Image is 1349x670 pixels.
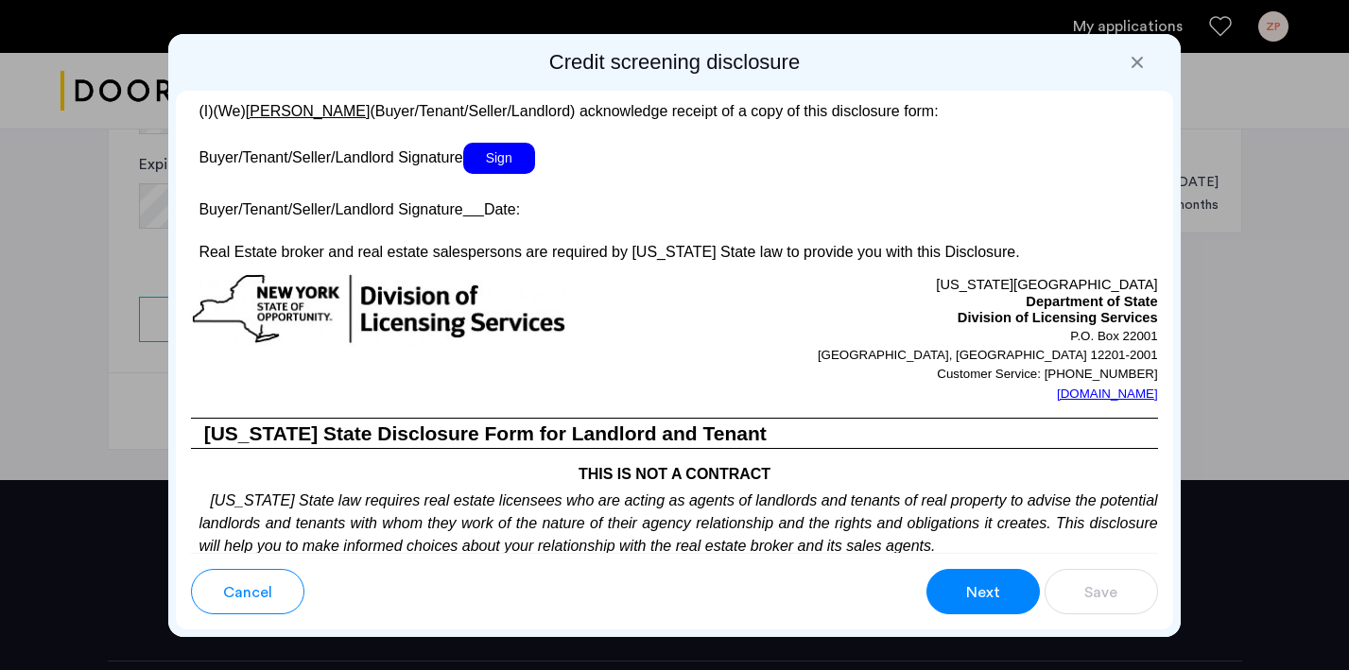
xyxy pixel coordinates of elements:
h3: [US_STATE] State Disclosure Form for Landlord and Tenant [191,418,1157,450]
p: [US_STATE][GEOGRAPHIC_DATA] [675,273,1158,294]
button: button [926,569,1040,614]
img: new-york-logo.png [191,273,567,346]
span: Buyer/Tenant/Seller/Landlord Signature [199,149,462,165]
button: button [191,569,304,614]
span: Save [1084,581,1117,604]
p: Customer Service: [PHONE_NUMBER] [675,365,1158,384]
p: P.O. Box 22001 [675,327,1158,346]
h2: Credit screening disclosure [176,49,1172,76]
u: [PERSON_NAME] [246,103,371,119]
a: [DOMAIN_NAME] [1057,385,1158,404]
p: Real Estate broker and real estate salespersons are required by [US_STATE] State law to provide y... [191,241,1157,264]
h4: THIS IS NOT A CONTRACT [191,449,1157,486]
p: (I)(We) (Buyer/Tenant/Seller/Landlord) acknowledge receipt of a copy of this disclosure form: [191,91,1157,122]
p: Buyer/Tenant/Seller/Landlord Signature Date: [191,194,1157,221]
p: [US_STATE] State law requires real estate licensees who are acting as agents of landlords and ten... [191,486,1157,558]
span: Sign [463,143,535,174]
p: Division of Licensing Services [675,310,1158,327]
span: Cancel [223,581,272,604]
button: button [1045,569,1158,614]
p: Department of State [675,294,1158,311]
span: Next [966,581,1000,604]
p: [GEOGRAPHIC_DATA], [GEOGRAPHIC_DATA] 12201-2001 [675,346,1158,365]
